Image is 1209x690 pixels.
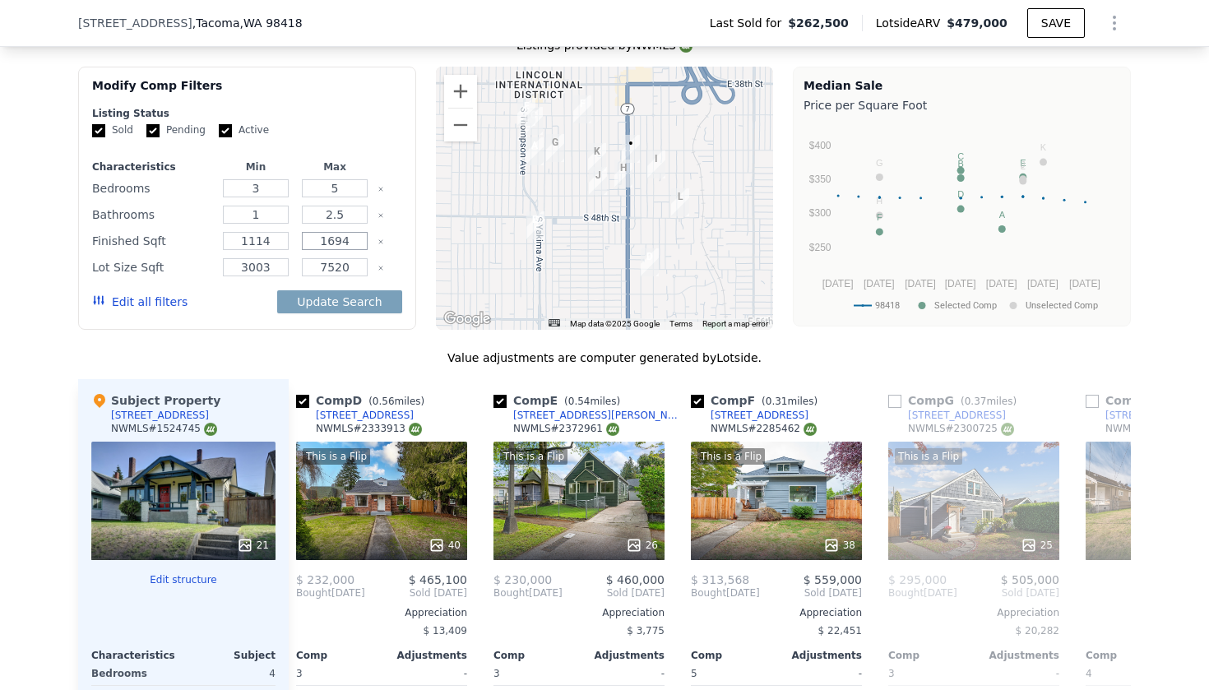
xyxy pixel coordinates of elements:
[788,15,849,31] span: $262,500
[493,573,552,586] span: $ 230,000
[1098,7,1131,39] button: Show Options
[378,238,384,245] button: Clear
[526,211,544,239] div: 4840 Yakima Ave
[1021,160,1026,169] text: J
[888,409,1006,422] a: [STREET_ADDRESS]
[627,625,665,637] span: $ 3,775
[92,203,213,226] div: Bathrooms
[237,537,269,553] div: 21
[493,409,684,422] a: [STREET_ADDRESS][PERSON_NAME]
[187,662,276,685] div: 4
[589,167,607,195] div: 419 S 46th St
[1027,8,1085,38] button: SAVE
[92,256,213,279] div: Lot Size Sqft
[809,207,831,219] text: $300
[954,396,1023,407] span: ( miles)
[697,448,765,465] div: This is a Flip
[755,396,824,407] span: ( miles)
[908,409,1006,422] div: [STREET_ADDRESS]
[1105,409,1203,422] div: [STREET_ADDRESS]
[691,409,808,422] a: [STREET_ADDRESS]
[444,109,477,141] button: Zoom out
[204,423,217,436] img: NWMLS Logo
[641,248,659,276] div: 5210 A St
[296,606,467,619] div: Appreciation
[549,319,560,326] button: Keyboard shortcuts
[711,422,817,436] div: NWMLS # 2285462
[517,98,535,126] div: 4017 S Thompson Ave
[669,319,693,328] a: Terms (opens in new tab)
[558,396,627,407] span: ( miles)
[888,668,895,679] span: 3
[588,143,606,171] div: 4335 Fawcett Ave
[947,16,1007,30] span: $479,000
[440,308,494,330] img: Google
[296,649,382,662] div: Comp
[1086,668,1092,679] span: 4
[776,649,862,662] div: Adjustments
[440,308,494,330] a: Open this area in Google Maps (opens a new window)
[691,606,862,619] div: Appreciation
[378,212,384,219] button: Clear
[606,573,665,586] span: $ 460,000
[822,278,854,289] text: [DATE]
[888,649,974,662] div: Comp
[804,117,1120,322] svg: A chart.
[316,422,422,436] div: NWMLS # 2333913
[493,392,627,409] div: Comp E
[957,151,964,161] text: C
[493,606,665,619] div: Appreciation
[365,586,467,600] span: Sold [DATE]
[296,586,365,600] div: [DATE]
[804,94,1120,117] div: Price per Square Foot
[934,300,997,311] text: Selected Comp
[1086,409,1203,422] a: [STREET_ADDRESS]
[986,278,1017,289] text: [DATE]
[711,409,808,422] div: [STREET_ADDRESS]
[493,586,563,600] div: [DATE]
[888,392,1023,409] div: Comp G
[513,409,684,422] div: [STREET_ADDRESS][PERSON_NAME]
[888,573,947,586] span: $ 295,000
[92,177,213,200] div: Bedrooms
[965,396,987,407] span: 0.37
[385,662,467,685] div: -
[691,586,760,600] div: [DATE]
[91,662,180,685] div: Bedrooms
[691,649,776,662] div: Comp
[1026,300,1098,311] text: Unselected Comp
[691,668,697,679] span: 5
[219,123,269,137] label: Active
[582,662,665,685] div: -
[647,151,665,178] div: 104 E 45th St
[876,196,882,206] text: H
[1001,423,1014,436] img: NWMLS Logo
[220,160,292,174] div: Min
[876,158,883,168] text: G
[316,409,414,422] div: [STREET_ADDRESS]
[277,290,401,313] button: Update Search
[977,662,1059,685] div: -
[546,134,564,162] div: 4317 S Park Ave
[710,15,789,31] span: Last Sold for
[875,300,900,311] text: 98418
[895,448,962,465] div: This is a Flip
[579,649,665,662] div: Adjustments
[888,586,957,600] div: [DATE]
[1027,278,1058,289] text: [DATE]
[409,573,467,586] span: $ 465,100
[378,186,384,192] button: Clear
[525,107,543,135] div: 4106 Yakima Ave
[945,278,976,289] text: [DATE]
[192,15,303,31] span: , Tacoma
[957,159,963,169] text: B
[373,396,395,407] span: 0.56
[526,137,544,165] div: 4324 Yakima Ave
[296,409,414,422] a: [STREET_ADDRESS]
[1086,649,1171,662] div: Comp
[780,662,862,685] div: -
[240,16,303,30] span: , WA 98418
[513,422,619,436] div: NWMLS # 2372961
[111,409,209,422] div: [STREET_ADDRESS]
